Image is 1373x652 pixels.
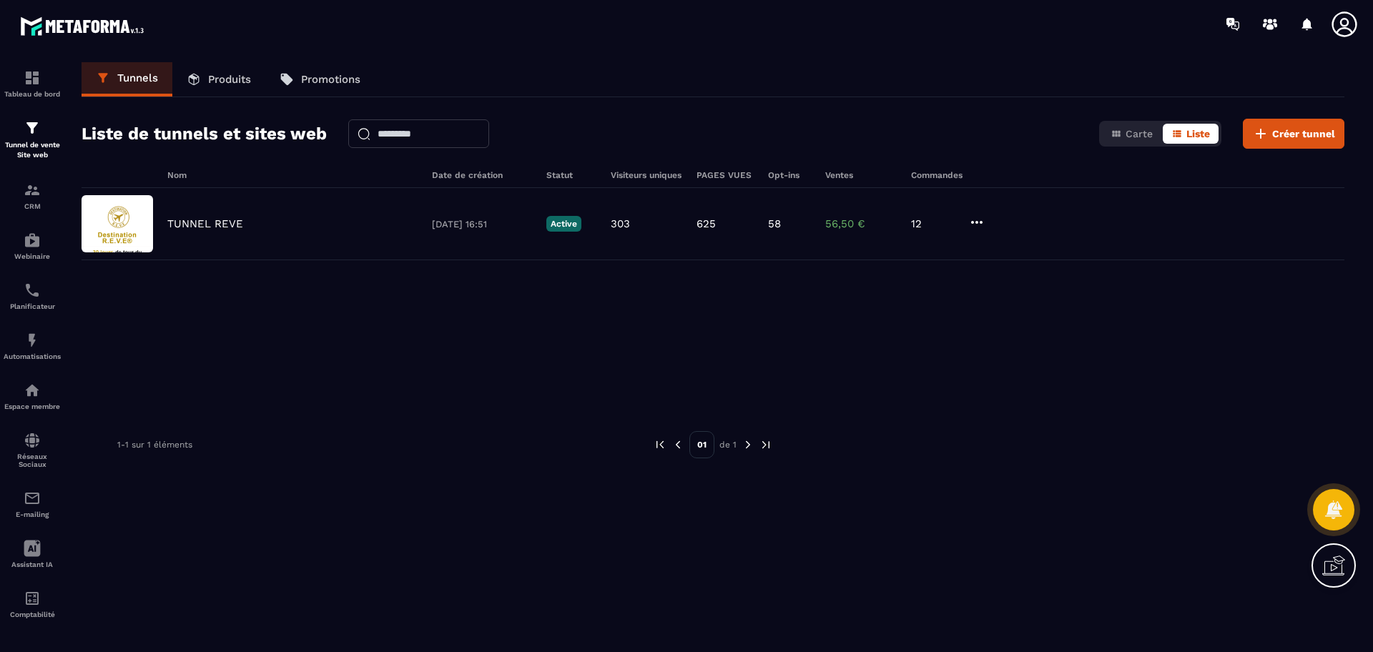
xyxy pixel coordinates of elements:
[1243,119,1344,149] button: Créer tunnel
[911,170,963,180] h6: Commandes
[20,13,149,39] img: logo
[24,282,41,299] img: scheduler
[432,219,532,229] p: [DATE] 16:51
[4,321,61,371] a: automationsautomationsAutomatisations
[24,432,41,449] img: social-network
[825,217,897,230] p: 56,50 €
[4,529,61,579] a: Assistant IA
[546,170,596,180] h6: Statut
[611,170,682,180] h6: Visiteurs uniques
[768,170,811,180] h6: Opt-ins
[1163,124,1219,144] button: Liste
[911,217,954,230] p: 12
[742,438,754,451] img: next
[654,438,666,451] img: prev
[4,352,61,360] p: Automatisations
[82,119,327,148] h2: Liste de tunnels et sites web
[4,252,61,260] p: Webinaire
[24,232,41,249] img: automations
[825,170,897,180] h6: Ventes
[4,611,61,618] p: Comptabilité
[4,402,61,410] p: Espace membre
[546,216,581,232] p: Active
[671,438,684,451] img: prev
[4,221,61,271] a: automationsautomationsWebinaire
[4,271,61,321] a: schedulerschedulerPlanificateur
[4,560,61,568] p: Assistant IA
[719,439,737,450] p: de 1
[689,431,714,458] p: 01
[4,579,61,629] a: accountantaccountantComptabilité
[697,170,754,180] h6: PAGES VUES
[24,119,41,137] img: formation
[697,217,716,230] p: 625
[24,69,41,87] img: formation
[1126,128,1153,139] span: Carte
[167,170,418,180] h6: Nom
[4,171,61,221] a: formationformationCRM
[4,510,61,518] p: E-mailing
[432,170,532,180] h6: Date de création
[24,490,41,507] img: email
[1102,124,1161,144] button: Carte
[24,332,41,349] img: automations
[167,217,243,230] p: TUNNEL REVE
[24,382,41,399] img: automations
[4,140,61,160] p: Tunnel de vente Site web
[4,479,61,529] a: emailemailE-mailing
[265,62,375,97] a: Promotions
[768,217,781,230] p: 58
[24,590,41,607] img: accountant
[4,90,61,98] p: Tableau de bord
[611,217,630,230] p: 303
[172,62,265,97] a: Produits
[117,71,158,84] p: Tunnels
[1272,127,1335,141] span: Créer tunnel
[82,62,172,97] a: Tunnels
[4,453,61,468] p: Réseaux Sociaux
[4,371,61,421] a: automationsautomationsEspace membre
[4,302,61,310] p: Planificateur
[4,202,61,210] p: CRM
[208,73,251,86] p: Produits
[82,195,153,252] img: image
[301,73,360,86] p: Promotions
[117,440,192,450] p: 1-1 sur 1 éléments
[24,182,41,199] img: formation
[1186,128,1210,139] span: Liste
[759,438,772,451] img: next
[4,109,61,171] a: formationformationTunnel de vente Site web
[4,421,61,479] a: social-networksocial-networkRéseaux Sociaux
[4,59,61,109] a: formationformationTableau de bord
